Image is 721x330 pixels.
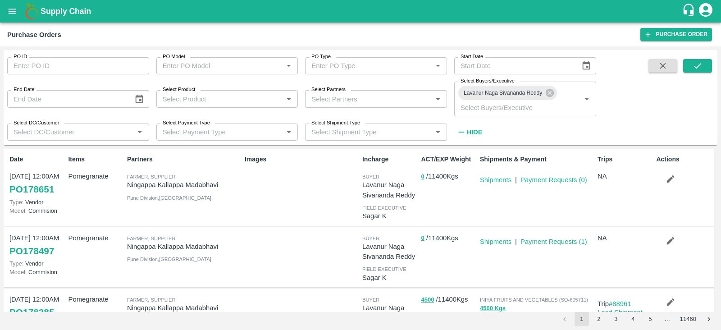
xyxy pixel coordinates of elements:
[159,126,269,138] input: Select Payment Type
[10,126,132,138] input: Select DC/Customer
[432,60,444,72] button: Open
[609,300,631,307] a: #88961
[598,299,653,309] p: Trip
[421,233,424,243] button: 0
[362,297,379,302] span: buyer
[163,86,195,93] label: Select Product
[421,172,424,182] button: 0
[7,57,149,74] input: Enter PO ID
[461,53,483,60] label: Start Date
[520,238,587,245] a: Payment Requests (1)
[362,205,406,211] span: field executive
[14,86,34,93] label: End Date
[9,171,64,181] p: [DATE] 12:00AM
[432,93,444,105] button: Open
[640,28,712,41] a: Purchase Order
[626,312,640,326] button: Go to page 4
[609,312,623,326] button: Go to page 3
[308,93,429,105] input: Select Partners
[432,126,444,138] button: Open
[311,53,331,60] label: PO Type
[362,242,417,262] p: Lavanur Naga Sivananda Reddy
[457,101,567,113] input: Select Buyers/Executive
[127,180,241,190] p: Ningappa Kallappa Madabhavi
[127,174,176,179] span: Farmer, Supplier
[660,315,675,324] div: …
[311,119,360,127] label: Select Shipment Type
[480,238,511,245] a: Shipments
[511,233,517,247] div: |
[598,233,653,243] p: NA
[131,91,148,108] button: Choose date
[702,312,716,326] button: Go to next page
[283,93,295,105] button: Open
[283,60,295,72] button: Open
[362,155,417,164] p: Incharge
[127,303,241,313] p: Ningappa Kallappa Madabhavi
[127,155,241,164] p: Partners
[9,268,64,276] p: Commision
[466,128,482,136] strong: Hide
[598,171,653,181] p: NA
[308,60,429,72] input: Enter PO Type
[682,3,698,19] div: customer-support
[2,1,23,22] button: open drawer
[677,312,699,326] button: Go to page 11460
[163,119,210,127] label: Select Payment Type
[9,206,64,215] p: Commision
[9,207,27,214] span: Model:
[9,260,23,267] span: Type:
[362,236,379,241] span: buyer
[9,294,64,304] p: [DATE] 12:00AM
[581,93,593,105] button: Open
[520,176,587,183] a: Payment Requests (0)
[68,155,123,164] p: Items
[7,29,61,41] div: Purchase Orders
[134,126,146,138] button: Open
[480,176,511,183] a: Shipments
[283,126,295,138] button: Open
[598,309,643,316] a: Load Shipment
[575,312,589,326] button: page 1
[421,233,476,243] p: / 11400 Kgs
[41,5,682,18] a: Supply Chain
[9,181,54,197] a: PO178651
[656,155,711,164] p: Actions
[9,304,54,321] a: PO178385
[421,295,434,305] button: 4500
[159,60,281,72] input: Enter PO Model
[163,53,185,60] label: PO Model
[41,7,91,16] b: Supply Chain
[421,171,476,182] p: / 11400 Kgs
[592,312,606,326] button: Go to page 2
[643,312,657,326] button: Go to page 5
[68,171,123,181] p: Pomegranate
[362,266,406,272] span: field executive
[68,294,123,304] p: Pomegranate
[9,269,27,275] span: Model:
[68,233,123,243] p: Pomegranate
[578,57,595,74] button: Choose date
[14,53,27,60] label: PO ID
[7,90,127,107] input: End Date
[245,155,359,164] p: Images
[9,243,54,259] a: PO178497
[461,78,515,85] label: Select Buyers/Executive
[454,124,485,140] button: Hide
[127,195,211,201] span: Pune Division , [GEOGRAPHIC_DATA]
[480,303,506,314] button: 4500 Kgs
[311,86,346,93] label: Select Partners
[480,297,588,302] span: INIYA FRUITS AND VEGETABLES (SO-605711)
[421,294,476,305] p: / 11400 Kgs
[127,257,211,262] span: Pune Division , [GEOGRAPHIC_DATA]
[9,233,64,243] p: [DATE] 12:00AM
[480,155,594,164] p: Shipments & Payment
[598,155,653,164] p: Trips
[127,236,176,241] span: Farmer, Supplier
[362,303,417,323] p: Lavanur Naga Sivananda Reddy
[698,2,714,21] div: account of current user
[556,312,717,326] nav: pagination navigation
[9,155,64,164] p: Date
[362,180,417,200] p: Lavanur Naga Sivananda Reddy
[14,119,59,127] label: Select DC/Customer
